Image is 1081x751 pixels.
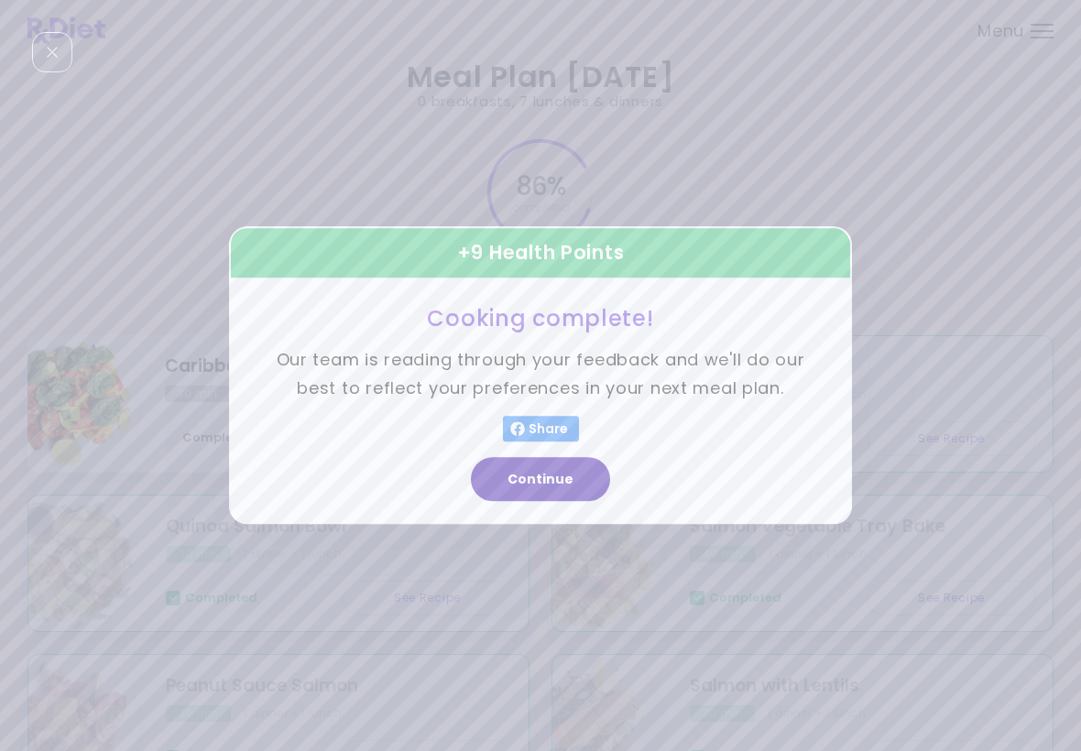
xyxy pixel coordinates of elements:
button: Continue [471,458,610,502]
div: Close [32,32,72,72]
p: Our team is reading through your feedback and we'll do our best to reflect your preferences in yo... [275,347,806,403]
button: Share [503,417,579,442]
span: Share [525,422,572,437]
div: + 9 Health Points [229,226,852,279]
h3: Cooking complete! [275,304,806,332]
